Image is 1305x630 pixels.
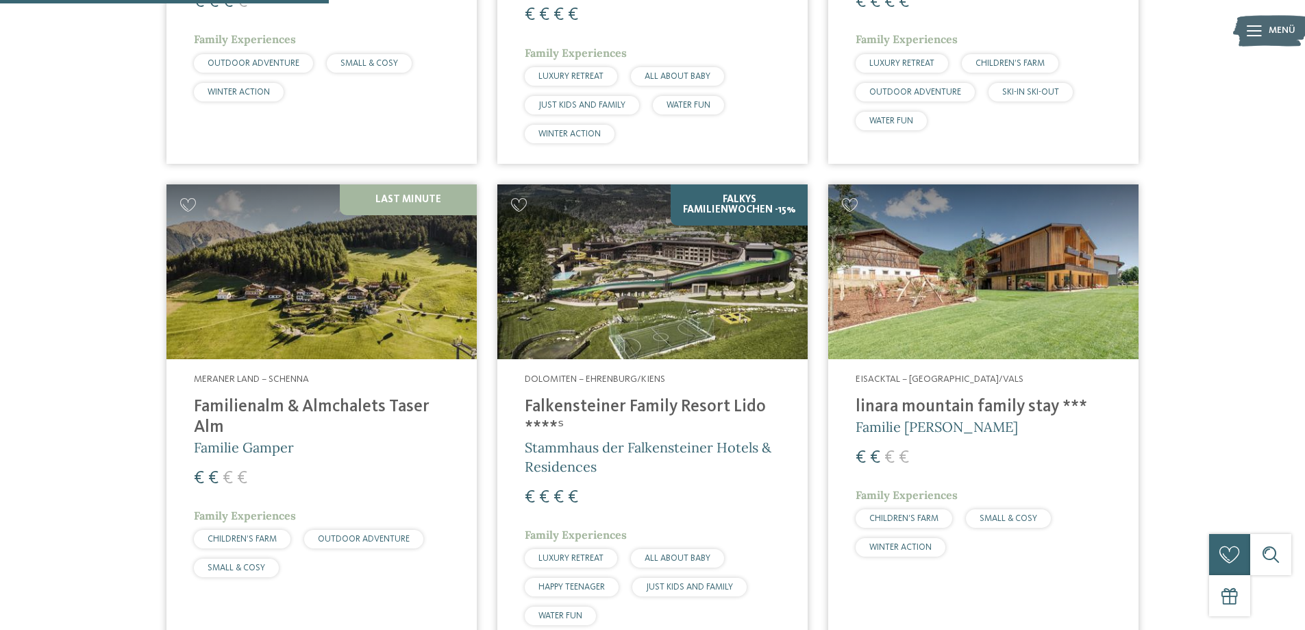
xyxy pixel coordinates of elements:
[856,418,1018,435] span: Familie [PERSON_NAME]
[869,117,913,125] span: WATER FUN
[646,583,733,592] span: JUST KIDS AND FAMILY
[568,489,578,507] span: €
[980,514,1037,523] span: SMALL & COSY
[525,439,771,475] span: Stammhaus der Falkensteiner Hotels & Residences
[869,514,939,523] span: CHILDREN’S FARM
[497,184,808,359] img: Familienhotels gesucht? Hier findet ihr die besten!
[856,374,1023,384] span: Eisacktal – [GEOGRAPHIC_DATA]/Vals
[223,470,233,487] span: €
[869,59,934,68] span: LUXURY RETREAT
[194,470,204,487] span: €
[194,32,296,46] span: Family Experiences
[667,101,710,110] span: WATER FUN
[539,489,549,507] span: €
[645,554,710,563] span: ALL ABOUT BABY
[525,6,535,24] span: €
[525,397,780,438] h4: Falkensteiner Family Resort Lido ****ˢ
[828,184,1139,359] img: Familienhotels gesucht? Hier findet ihr die besten!
[194,374,309,384] span: Meraner Land – Schenna
[525,528,627,542] span: Family Experiences
[1002,88,1059,97] span: SKI-IN SKI-OUT
[525,374,665,384] span: Dolomiten – Ehrenburg/Kiens
[869,543,932,552] span: WINTER ACTION
[208,564,265,572] span: SMALL & COSY
[899,449,909,467] span: €
[208,59,299,68] span: OUTDOOR ADVENTURE
[525,46,627,60] span: Family Experiences
[237,470,247,487] span: €
[208,88,270,97] span: WINTER ACTION
[538,101,625,110] span: JUST KIDS AND FAMILY
[538,554,604,563] span: LUXURY RETREAT
[194,397,449,438] h4: Familienalm & Almchalets Taser Alm
[645,72,710,81] span: ALL ABOUT BABY
[538,72,604,81] span: LUXURY RETREAT
[856,488,958,502] span: Family Experiences
[870,449,880,467] span: €
[318,535,410,544] span: OUTDOOR ADVENTURE
[975,59,1045,68] span: CHILDREN’S FARM
[554,6,564,24] span: €
[538,611,582,620] span: WATER FUN
[554,489,564,507] span: €
[538,583,605,592] span: HAPPY TEENAGER
[869,88,961,97] span: OUTDOOR ADVENTURE
[166,184,477,359] img: Familienhotels gesucht? Hier findet ihr die besten!
[194,509,296,522] span: Family Experiences
[856,449,866,467] span: €
[525,489,535,507] span: €
[856,32,958,46] span: Family Experiences
[194,439,294,456] span: Familie Gamper
[884,449,895,467] span: €
[538,130,601,138] span: WINTER ACTION
[568,6,578,24] span: €
[208,535,277,544] span: CHILDREN’S FARM
[856,397,1111,417] h4: linara mountain family stay ***
[539,6,549,24] span: €
[340,59,398,68] span: SMALL & COSY
[208,470,219,487] span: €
